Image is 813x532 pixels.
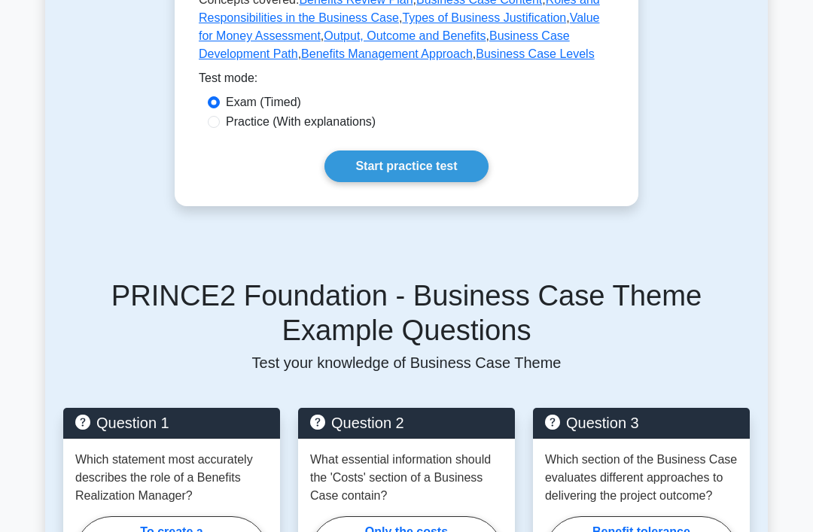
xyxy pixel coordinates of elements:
a: Types of Business Justification [402,11,566,24]
h5: Question 2 [310,414,503,432]
a: Output, Outcome and Benefits [324,29,486,42]
a: Business Case Development Path [199,29,570,60]
p: Which statement most accurately describes the role of a Benefits Realization Manager? [75,451,268,505]
h5: PRINCE2 Foundation - Business Case Theme Example Questions [63,278,750,348]
p: What essential information should the 'Costs' section of a Business Case contain? [310,451,503,505]
a: Start practice test [324,150,488,182]
a: Benefits Management Approach [301,47,473,60]
h5: Question 3 [545,414,738,432]
p: Test your knowledge of Business Case Theme [63,354,750,372]
p: Which section of the Business Case evaluates different approaches to delivering the project outcome? [545,451,738,505]
a: Business Case Levels [476,47,594,60]
div: Test mode: [199,69,614,93]
label: Practice (With explanations) [226,113,376,131]
label: Exam (Timed) [226,93,301,111]
h5: Question 1 [75,414,268,432]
